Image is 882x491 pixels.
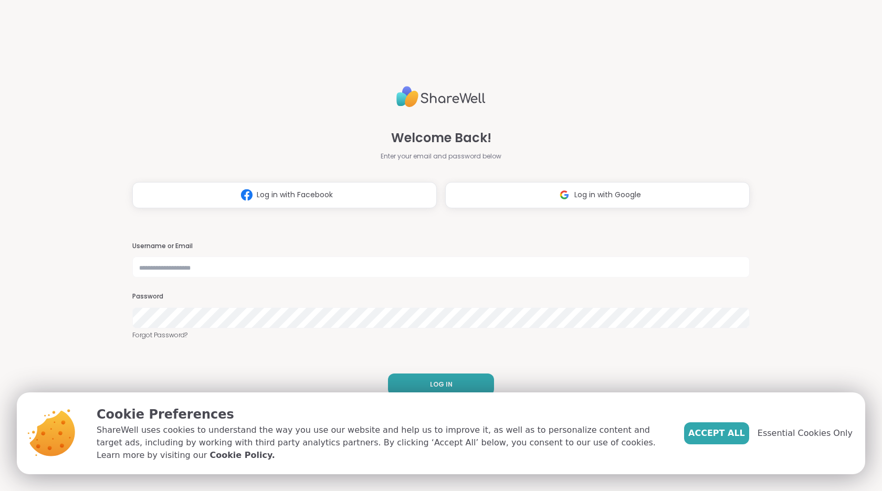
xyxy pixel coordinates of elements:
h3: Password [132,292,750,301]
h3: Username or Email [132,242,750,251]
img: ShareWell Logo [396,82,486,112]
span: Welcome Back! [391,129,491,147]
span: Log in with Facebook [257,189,333,200]
span: Essential Cookies Only [758,427,853,440]
button: Accept All [684,422,749,444]
a: Cookie Policy. [209,449,275,462]
p: ShareWell uses cookies to understand the way you use our website and help us to improve it, as we... [97,424,667,462]
span: Enter your email and password below [381,152,501,161]
span: Log in with Google [574,189,641,200]
span: Accept All [688,427,745,440]
p: Cookie Preferences [97,405,667,424]
button: Log in with Google [445,182,750,208]
span: LOG IN [430,380,453,389]
button: Log in with Facebook [132,182,437,208]
img: ShareWell Logomark [237,185,257,205]
a: Forgot Password? [132,330,750,340]
img: ShareWell Logomark [554,185,574,205]
button: LOG IN [388,373,494,396]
